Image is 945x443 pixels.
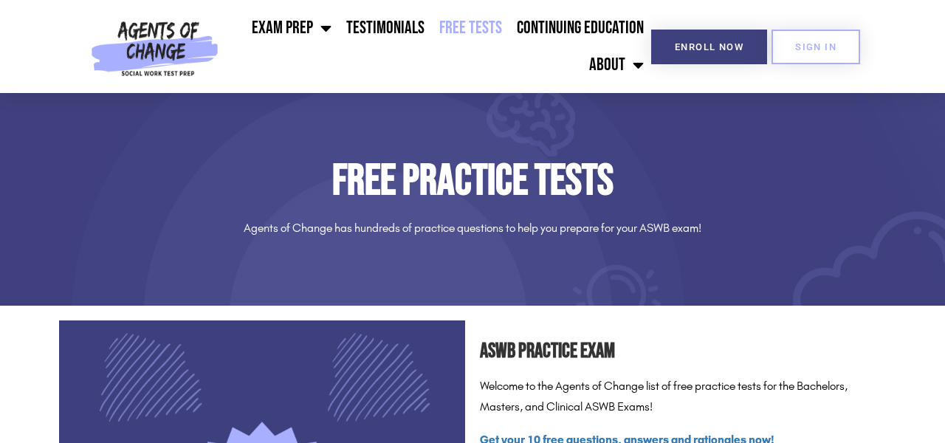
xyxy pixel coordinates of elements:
h2: ASWB Practice Exam [480,335,886,368]
a: Enroll Now [651,30,767,64]
p: Agents of Change has hundreds of practice questions to help you prepare for your ASWB exam! [59,218,886,239]
a: Free Tests [432,10,509,47]
a: Exam Prep [244,10,339,47]
nav: Menu [224,10,651,83]
span: SIGN IN [795,42,836,52]
span: Enroll Now [675,42,743,52]
h1: Free Practice Tests [59,159,886,203]
p: Welcome to the Agents of Change list of free practice tests for the Bachelors, Masters, and Clini... [480,376,886,419]
a: Continuing Education [509,10,651,47]
a: About [582,47,651,83]
a: Testimonials [339,10,432,47]
a: SIGN IN [772,30,860,64]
